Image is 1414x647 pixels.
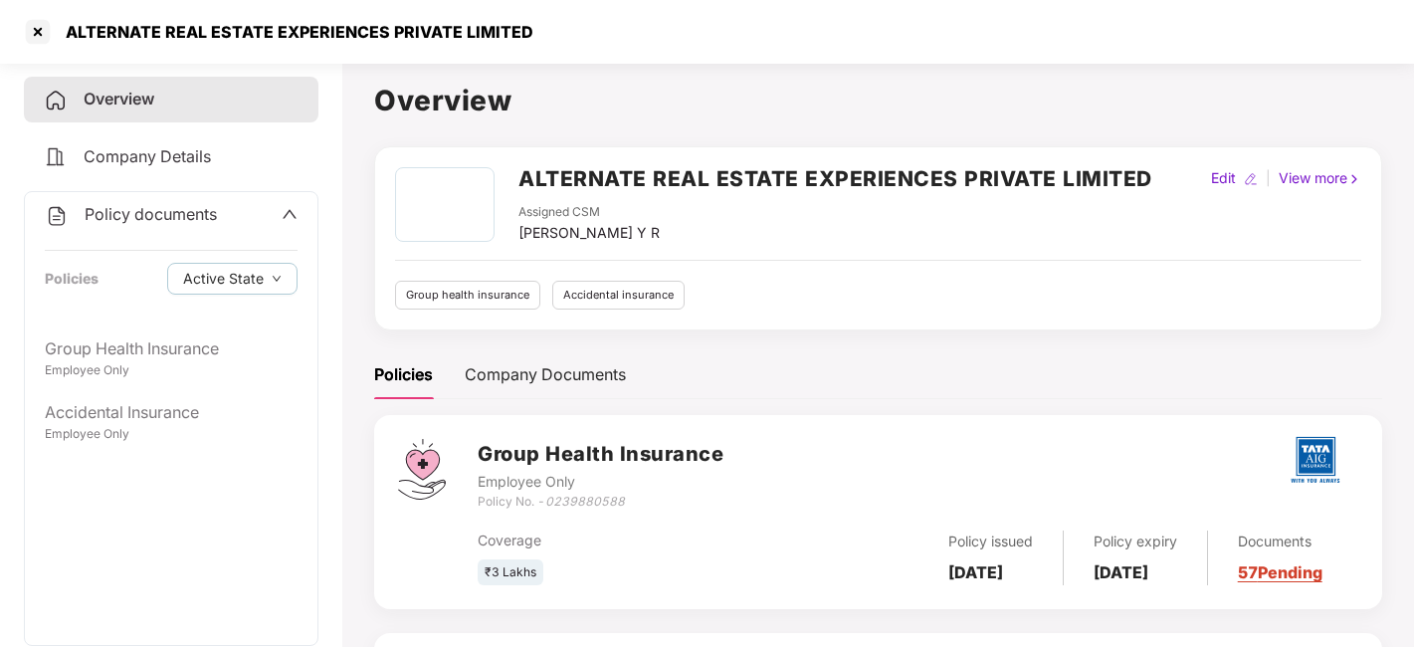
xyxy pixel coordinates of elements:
div: | [1262,167,1275,189]
div: Group health insurance [395,281,540,310]
div: Group Health Insurance [45,336,298,361]
i: 0239880588 [545,494,625,509]
div: Policies [374,362,433,387]
div: Policy issued [948,531,1033,552]
span: Policy documents [85,204,217,224]
img: svg+xml;base64,PHN2ZyB4bWxucz0iaHR0cDovL3d3dy53My5vcmcvMjAwMC9zdmciIHdpZHRoPSIyNCIgaGVpZ2h0PSIyNC... [45,204,69,228]
h2: ALTERNATE REAL ESTATE EXPERIENCES PRIVATE LIMITED [518,162,1152,195]
div: Accidental Insurance [45,400,298,425]
div: View more [1275,167,1365,189]
img: tatag.png [1281,425,1350,495]
div: Policy No. - [478,493,723,512]
div: [PERSON_NAME] Y R [518,222,660,244]
div: Edit [1207,167,1240,189]
div: Coverage [478,530,771,551]
div: Company Documents [465,362,626,387]
span: Company Details [84,146,211,166]
span: down [272,274,282,285]
span: Overview [84,89,154,108]
div: ALTERNATE REAL ESTATE EXPERIENCES PRIVATE LIMITED [54,22,533,42]
img: svg+xml;base64,PHN2ZyB4bWxucz0iaHR0cDovL3d3dy53My5vcmcvMjAwMC9zdmciIHdpZHRoPSIyNCIgaGVpZ2h0PSIyNC... [44,145,68,169]
button: Active Statedown [167,263,298,295]
div: Policies [45,268,99,290]
div: Accidental insurance [552,281,685,310]
span: up [282,206,298,222]
span: Active State [183,268,264,290]
h3: Group Health Insurance [478,439,723,470]
div: Employee Only [45,361,298,380]
h1: Overview [374,79,1382,122]
b: [DATE] [1094,562,1148,582]
div: Policy expiry [1094,531,1177,552]
img: svg+xml;base64,PHN2ZyB4bWxucz0iaHR0cDovL3d3dy53My5vcmcvMjAwMC9zdmciIHdpZHRoPSIyNCIgaGVpZ2h0PSIyNC... [44,89,68,112]
div: Documents [1238,531,1322,552]
div: Employee Only [478,471,723,493]
div: ₹3 Lakhs [478,559,543,586]
img: editIcon [1244,172,1258,186]
a: 57 Pending [1238,562,1322,582]
div: Employee Only [45,425,298,444]
img: svg+xml;base64,PHN2ZyB4bWxucz0iaHR0cDovL3d3dy53My5vcmcvMjAwMC9zdmciIHdpZHRoPSI0Ny43MTQiIGhlaWdodD... [398,439,446,500]
img: rightIcon [1347,172,1361,186]
b: [DATE] [948,562,1003,582]
div: Assigned CSM [518,203,660,222]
